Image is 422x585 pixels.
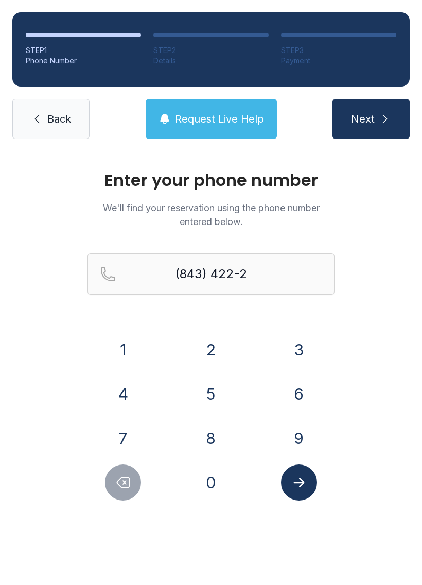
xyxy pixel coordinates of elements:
div: STEP 2 [153,45,269,56]
div: Phone Number [26,56,141,66]
div: Details [153,56,269,66]
button: 3 [281,332,317,368]
button: 4 [105,376,141,412]
div: STEP 1 [26,45,141,56]
button: 2 [193,332,229,368]
button: 1 [105,332,141,368]
span: Next [351,112,375,126]
button: 0 [193,464,229,501]
p: We'll find your reservation using the phone number entered below. [87,201,335,229]
h1: Enter your phone number [87,172,335,188]
button: 7 [105,420,141,456]
button: 8 [193,420,229,456]
button: Submit lookup form [281,464,317,501]
button: Delete number [105,464,141,501]
input: Reservation phone number [87,253,335,295]
button: 9 [281,420,317,456]
span: Back [47,112,71,126]
div: Payment [281,56,396,66]
button: 5 [193,376,229,412]
button: 6 [281,376,317,412]
span: Request Live Help [175,112,264,126]
div: STEP 3 [281,45,396,56]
